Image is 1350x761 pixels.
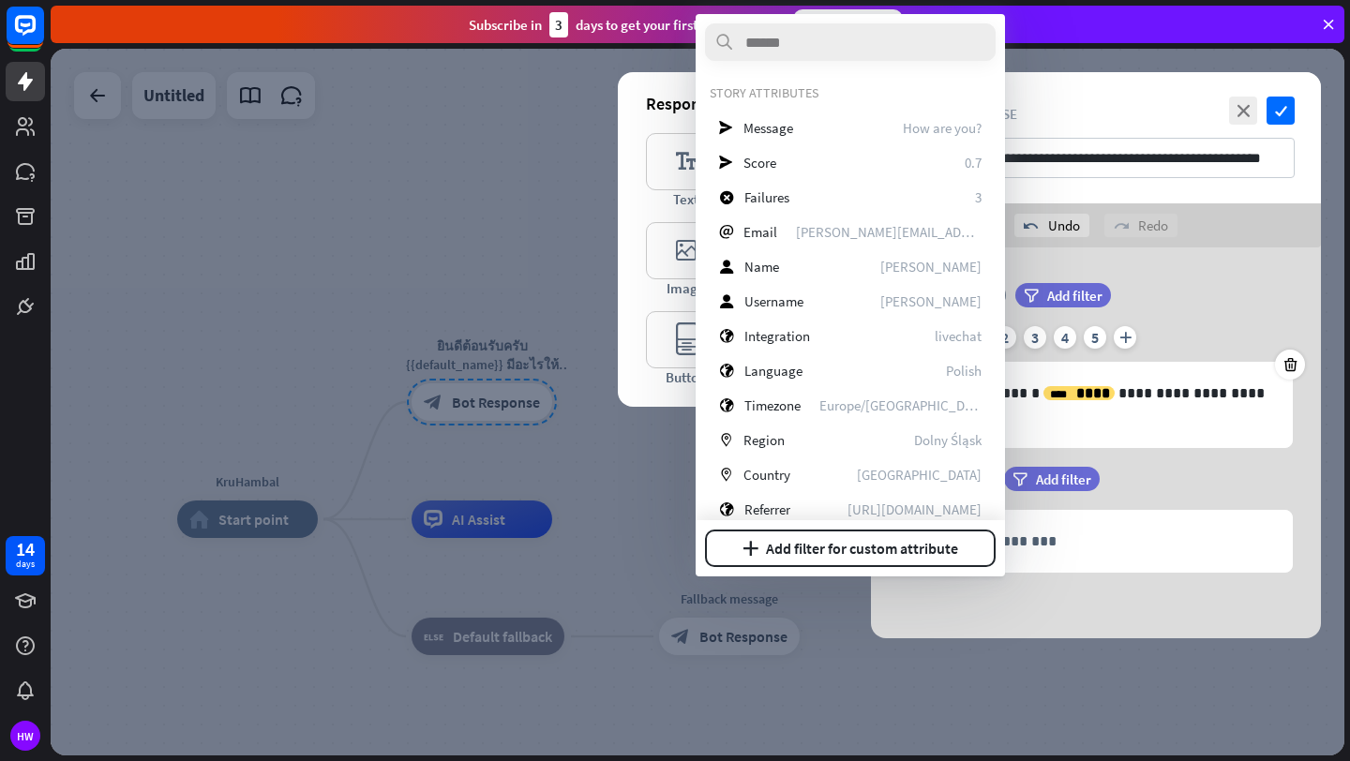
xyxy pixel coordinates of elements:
i: send [719,121,733,135]
i: check [1267,97,1295,125]
span: Peter Crauch [880,292,982,310]
i: marker [719,468,733,482]
span: Name [744,258,779,276]
i: send [719,156,733,170]
span: Referrer [744,500,790,518]
button: plusAdd filter for custom attribute [705,530,996,567]
span: Score [743,154,776,172]
div: Subscribe in days to get your first month for $1 [469,12,778,37]
i: globe [719,364,734,378]
span: Add filter [1036,470,1091,488]
span: Username [744,292,803,310]
i: globe [719,502,734,516]
span: Europe/Warsaw [819,396,982,414]
a: 14 days [6,536,45,575]
span: Polish [946,362,982,380]
i: block_failure [719,190,734,204]
span: 0.7 [965,154,982,172]
div: 5 [1084,326,1106,349]
span: Region [743,431,785,449]
div: 14 [16,541,35,558]
span: Add filter [1047,287,1102,305]
i: undo [1024,218,1039,233]
div: 4 [1054,326,1076,349]
i: filter [1024,289,1039,303]
span: How are you? [903,119,982,137]
i: marker [719,433,733,447]
i: globe [719,398,734,412]
span: Email [743,223,777,241]
div: 3 [549,12,568,37]
span: Country [743,466,790,484]
i: email [719,225,733,239]
span: Language [744,362,802,380]
span: https://livechat.com [847,500,982,518]
div: Subscribe now [793,9,903,39]
i: close [1229,97,1257,125]
div: 2 [994,326,1016,349]
i: globe [719,329,734,343]
i: plus [742,541,758,556]
span: livechat [935,327,982,345]
button: Open LiveChat chat widget [15,7,71,64]
span: 3 [975,188,982,206]
i: user [719,294,734,308]
span: Integration [744,327,810,345]
div: days [16,558,35,571]
i: redo [1114,218,1129,233]
div: STORY ATTRIBUTES [710,84,991,101]
span: Message [743,119,793,137]
i: filter [1012,472,1027,486]
span: Poland [857,466,982,484]
span: Peter Crauch [880,258,982,276]
div: 3 [1024,326,1046,349]
i: user [719,260,734,274]
span: Dolny Śląsk [914,431,982,449]
div: HW [10,721,40,751]
div: Undo [1014,214,1089,237]
span: Failures [744,188,789,206]
i: plus [1114,326,1136,349]
div: Redo [1104,214,1177,237]
span: peter@crauch.com [796,223,982,241]
span: Timezone [744,396,801,414]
